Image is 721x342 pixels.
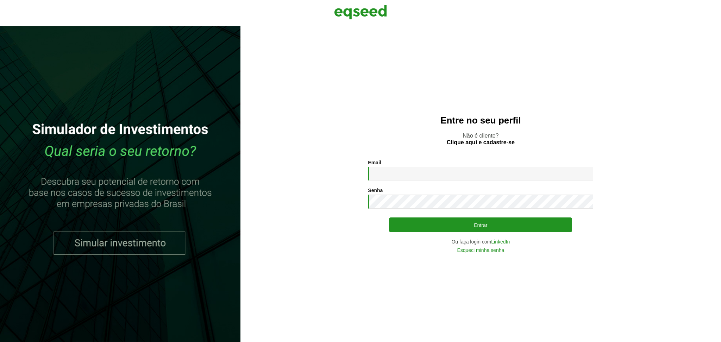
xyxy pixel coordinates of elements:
label: Senha [368,188,383,193]
img: EqSeed Logo [334,4,387,21]
p: Não é cliente? [255,132,707,146]
a: Clique aqui e cadastre-se [447,140,515,145]
a: LinkedIn [491,239,510,244]
div: Ou faça login com [368,239,593,244]
a: Esqueci minha senha [457,248,504,253]
h2: Entre no seu perfil [255,115,707,126]
button: Entrar [389,217,572,232]
label: Email [368,160,381,165]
